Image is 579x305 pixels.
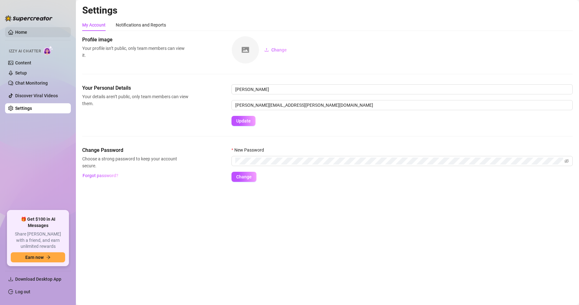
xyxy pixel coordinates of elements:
[43,46,53,55] img: AI Chatter
[25,255,44,260] span: Earn now
[231,84,573,94] input: Enter name
[15,81,48,86] a: Chat Monitoring
[236,174,252,179] span: Change
[11,216,65,229] span: 🎁 Get $100 in AI Messages
[9,48,41,54] span: Izzy AI Chatter
[82,147,188,154] span: Change Password
[15,289,30,294] a: Log out
[116,21,166,28] div: Notifications and Reports
[82,4,573,16] h2: Settings
[15,70,27,75] a: Setup
[15,277,61,282] span: Download Desktop App
[235,158,563,164] input: New Password
[271,47,287,52] span: Change
[46,255,51,260] span: arrow-right
[259,45,292,55] button: Change
[231,172,256,182] button: Change
[11,231,65,250] span: Share [PERSON_NAME] with a friend, and earn unlimited rewards
[82,36,188,44] span: Profile image
[82,155,188,169] span: Choose a strong password to keep your account secure.
[82,45,188,59] span: Your profile isn’t public, only team members can view it.
[15,60,31,65] a: Content
[82,21,106,28] div: My Account
[5,15,52,21] img: logo-BBDzfeDw.svg
[232,36,259,63] img: square-placeholder.png
[264,48,269,52] span: upload
[231,147,268,153] label: New Password
[231,116,256,126] button: Update
[82,84,188,92] span: Your Personal Details
[236,118,251,123] span: Update
[231,100,573,110] input: Enter new email
[15,30,27,35] a: Home
[15,93,58,98] a: Discover Viral Videos
[8,277,13,282] span: download
[83,173,118,178] span: Forgot password?
[15,106,32,111] a: Settings
[11,252,65,262] button: Earn nowarrow-right
[82,93,188,107] span: Your details aren’t public, only team members can view them.
[564,159,569,163] span: eye-invisible
[82,170,118,181] button: Forgot password?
